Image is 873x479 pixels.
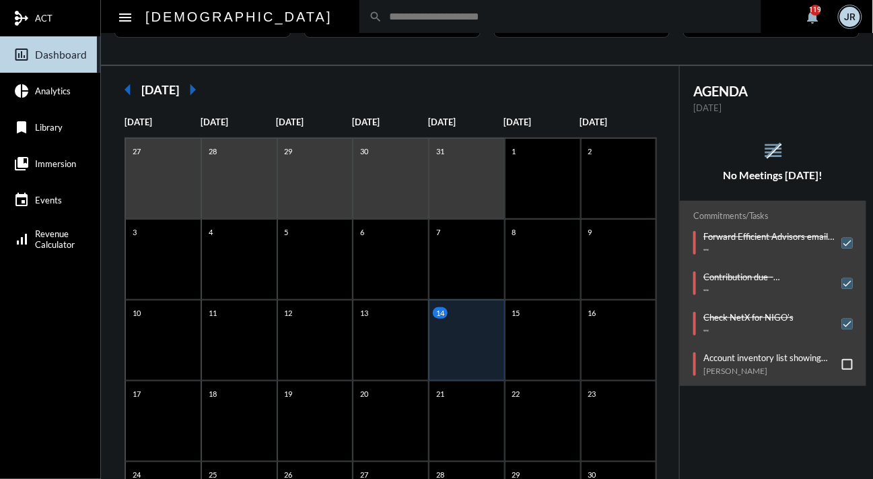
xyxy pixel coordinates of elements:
p: [DATE] [125,117,201,127]
span: Dashboard [35,49,87,61]
p: 7 [433,226,444,238]
h5: No Meetings [DATE]! [680,169,866,181]
p: 23 [585,388,600,400]
p: [DATE] [580,117,656,127]
p: 14 [433,307,448,319]
p: -- [703,325,794,336]
p: [PERSON_NAME] [703,366,835,376]
p: 16 [585,307,600,319]
span: Analytics [35,86,71,96]
h2: [DEMOGRAPHIC_DATA] [145,6,333,28]
h2: [DATE] [141,82,179,97]
p: Contribution due - [PERSON_NAME] [703,272,835,282]
mat-icon: bookmark [13,119,30,135]
mat-icon: signal_cellular_alt [13,231,30,247]
p: 27 [129,146,144,157]
h2: Commitments/Tasks [693,211,853,221]
p: Account inventory list showing [PERSON_NAME]'s [703,352,835,363]
mat-icon: collections_bookmark [13,156,30,172]
p: -- [703,245,835,255]
p: [DATE] [428,117,504,127]
p: [DATE] [693,102,853,113]
button: Toggle sidenav [112,3,139,30]
p: Forward Efficient Advisors email to [PERSON_NAME] [703,231,835,242]
p: 11 [205,307,220,319]
p: 8 [509,226,520,238]
span: Library [35,122,63,133]
span: ACT [35,13,53,24]
p: 29 [281,146,296,157]
p: 1 [509,146,520,157]
p: 13 [357,307,372,319]
p: 28 [205,146,220,157]
mat-icon: search [370,10,383,24]
mat-icon: pie_chart [13,83,30,99]
span: Events [35,195,62,205]
p: 10 [129,307,144,319]
mat-icon: notifications [805,9,821,25]
p: -- [703,285,835,295]
p: 19 [281,388,296,400]
p: 2 [585,146,596,157]
p: 20 [357,388,372,400]
p: 18 [205,388,220,400]
p: 3 [129,226,140,238]
span: Revenue Calculator [35,228,75,250]
p: [DATE] [201,117,277,127]
mat-icon: Side nav toggle icon [117,9,133,26]
mat-icon: reorder [762,139,784,162]
p: 4 [205,226,216,238]
p: 22 [509,388,524,400]
p: 9 [585,226,596,238]
p: 5 [281,226,292,238]
p: 31 [433,146,448,157]
p: 17 [129,388,144,400]
p: [DATE] [352,117,428,127]
mat-icon: event [13,192,30,208]
p: [DATE] [504,117,580,127]
mat-icon: arrow_left [114,76,141,103]
mat-icon: arrow_right [179,76,206,103]
p: 21 [433,388,448,400]
mat-icon: mediation [13,10,30,26]
div: JR [840,7,860,27]
div: 119 [810,5,821,15]
p: 15 [509,307,524,319]
h2: AGENDA [693,83,853,99]
mat-icon: insert_chart_outlined [13,46,30,63]
p: 12 [281,307,296,319]
span: Immersion [35,158,76,169]
p: [DATE] [277,117,353,127]
p: 6 [357,226,368,238]
p: Check NetX for NIGO's [703,312,794,323]
p: 30 [357,146,372,157]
